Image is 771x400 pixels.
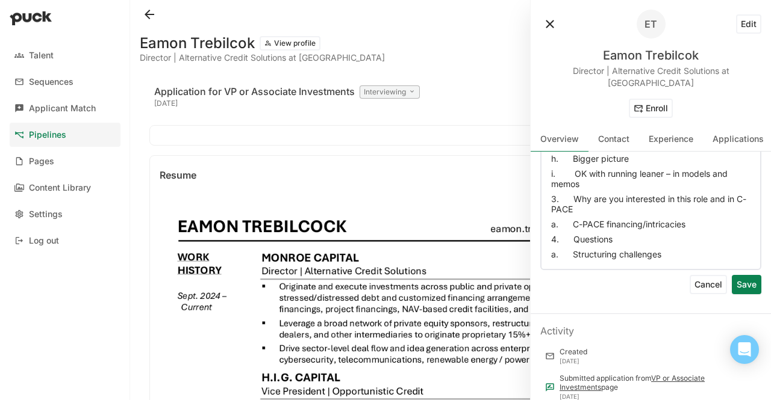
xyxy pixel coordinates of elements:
button: View profile [260,36,320,51]
div: Submitted application from page [560,374,757,392]
div: Eamon Trebilcok [603,48,699,63]
p: a. C-PACE financing/intricacies [551,219,751,229]
div: Director | Alternative Credit Solutions at [GEOGRAPHIC_DATA] [140,53,385,63]
div: Overview [540,134,579,144]
div: ET [645,19,657,29]
div: Sequences [29,77,73,87]
div: Pipelines [29,130,66,140]
a: Pages [10,149,120,173]
a: VP or Associate Investments [560,374,705,391]
a: Sequences [10,70,120,94]
button: Cancel [690,275,727,294]
a: Content Library [10,176,120,200]
div: Talent [29,51,54,61]
div: Open Intercom Messenger [730,335,759,364]
button: Enroll [629,99,673,118]
p: h. Bigger picture [551,153,751,164]
h1: Eamon Trebilcok [140,36,255,51]
div: Applications [713,134,764,144]
p: a. Structuring challenges [551,249,751,259]
div: Director | Alternative Credit Solutions at [GEOGRAPHIC_DATA] [540,65,761,89]
div: Interviewing [360,85,420,99]
p: 4. Questions [551,234,751,244]
a: Settings [10,202,120,226]
a: Applicant Match [10,96,120,120]
button: Edit [736,14,761,34]
div: Content Library [29,183,91,193]
div: Contact [598,134,629,144]
div: Log out [29,236,59,246]
div: [DATE] [154,99,420,108]
div: Resume [160,170,196,180]
div: Experience [649,134,693,144]
div: Settings [29,209,63,220]
div: Pages [29,156,54,167]
div: [DATE] [560,393,757,400]
div: [DATE] [560,357,587,365]
a: Pipelines [10,123,120,147]
div: Applicant Match [29,103,96,114]
a: Talent [10,43,120,67]
div: Created [560,348,587,356]
div: Application for VP or Associate Investments [154,84,355,99]
div: Activity [540,324,574,338]
p: i. OK with running leaner – in models and memos [551,168,751,189]
p: 3. Why are you interested in this role and in C-PACE [551,194,751,214]
button: Save [732,275,761,294]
